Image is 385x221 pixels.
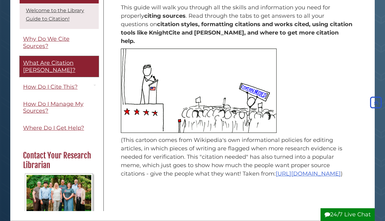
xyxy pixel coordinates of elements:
a: [URL][DOMAIN_NAME] [276,170,341,177]
p: (This cartoon comes from Wikipedia's own informational policies for editing articles, in which pi... [121,136,353,178]
span: Why Do We Cite Sources? [23,35,69,49]
span: Where Do I Get Help? [23,125,84,131]
a: Why Do We Cite Sources? [20,32,99,53]
strong: citing sources [144,12,186,19]
img: Stick figure cartoon of politician speaking to crowd, person holding sign that reads "citation ne... [121,49,277,133]
span: How Do I Manage My Sources? [23,101,83,115]
a: Where Do I Get Help? [20,121,99,135]
a: Back to Top [368,99,383,106]
button: 24/7 Live Chat [321,208,375,221]
span: What Are Citation [PERSON_NAME]? [23,59,75,73]
a: What Are Citation [PERSON_NAME]? [20,56,99,77]
span: This guide will walk you through all the skills and information you need for properly . Read thro... [121,4,352,45]
strong: citation styles, formatting citations and works cited, using citation tools like KnightCite and [... [121,21,352,45]
a: How Do I Manage My Sources? [20,97,99,118]
span: How Do I Cite This? [23,83,78,90]
a: Welcome to the Library Guide to Citation! [26,7,84,22]
h2: Contact Your Research Librarian [20,151,98,170]
a: How Do I Cite This? [20,80,99,94]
